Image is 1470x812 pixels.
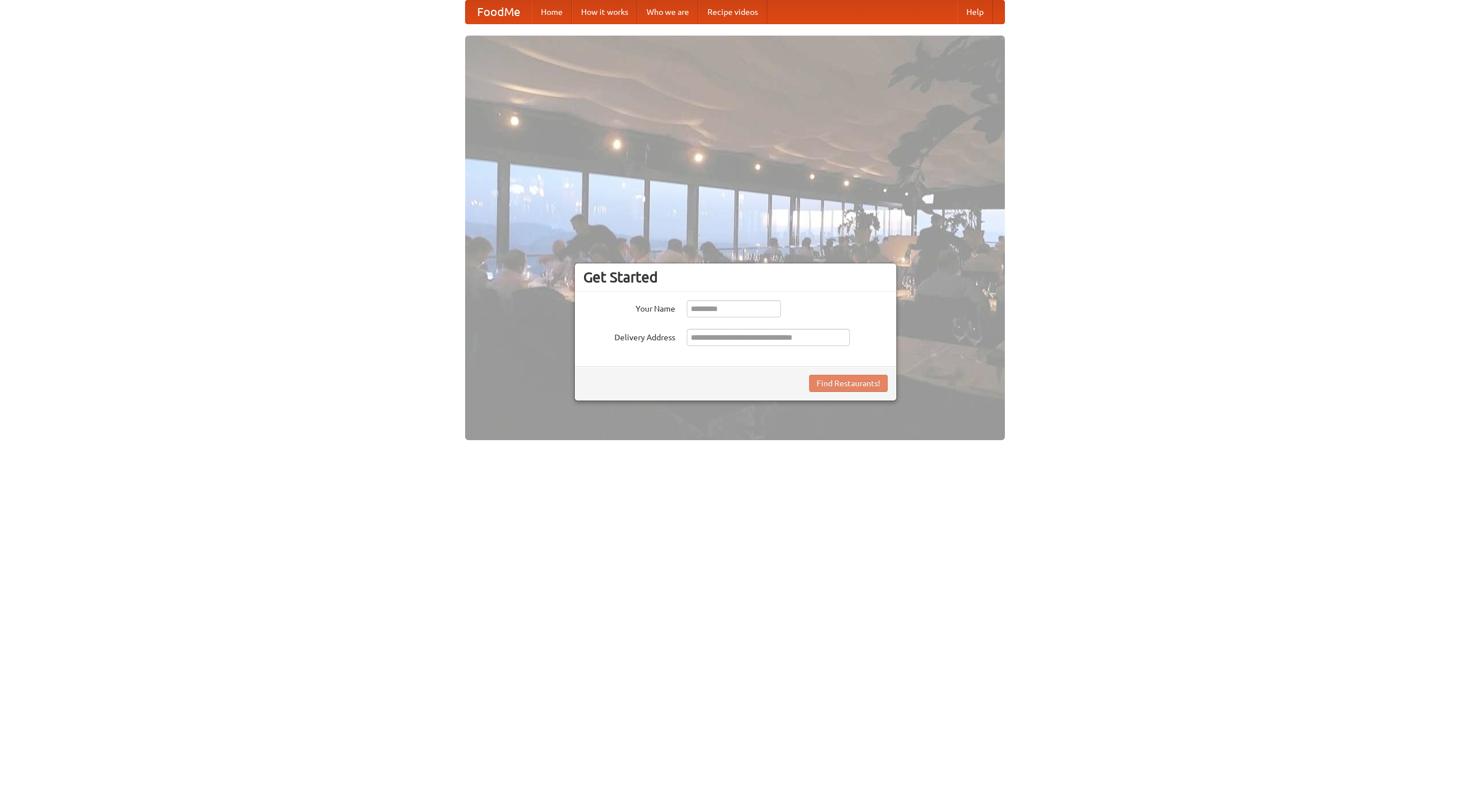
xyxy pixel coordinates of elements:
a: Help [957,1,993,24]
a: Home [532,1,572,24]
a: How it works [572,1,637,24]
button: Find Restaurants! [809,375,888,392]
label: Delivery Address [583,329,675,343]
a: FoodMe [466,1,532,24]
h3: Get Started [583,269,888,286]
a: Recipe videos [698,1,767,24]
a: Who we are [637,1,698,24]
label: Your Name [583,300,675,314]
